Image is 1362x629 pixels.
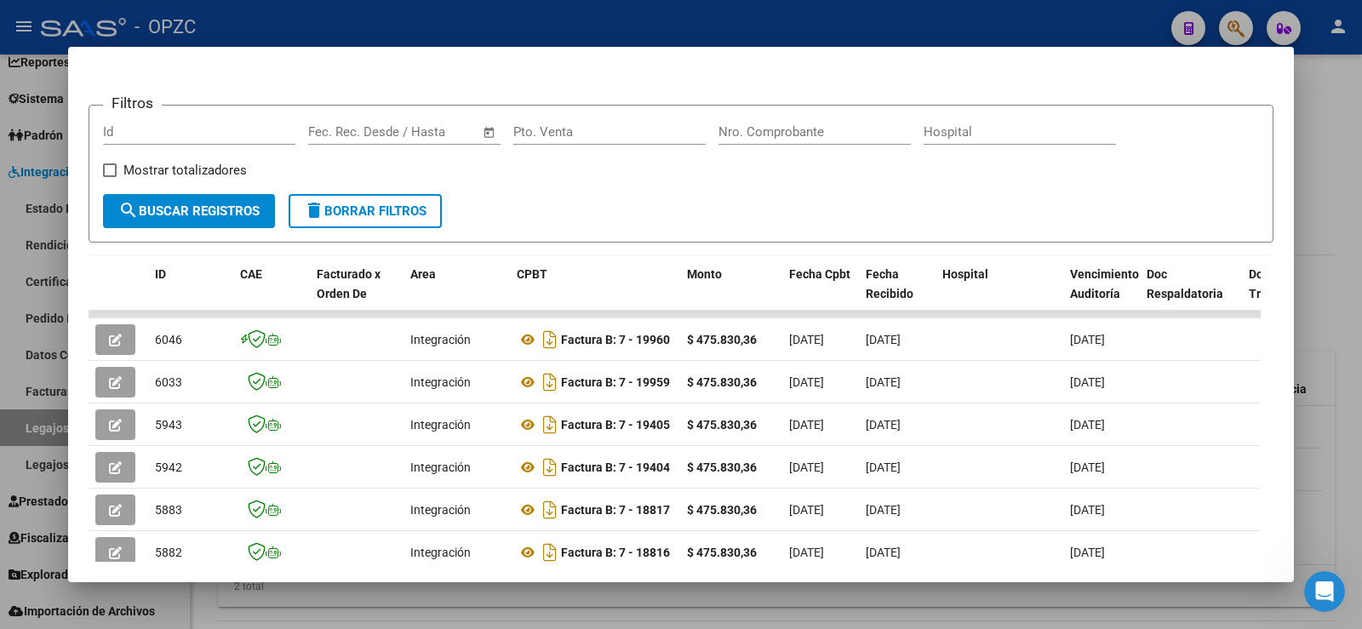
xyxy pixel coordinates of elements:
[289,194,442,228] button: Borrar Filtros
[103,92,162,114] h3: Filtros
[148,256,233,331] datatable-header-cell: ID
[517,267,547,281] span: CPBT
[155,503,182,517] span: 5883
[539,496,561,523] i: Descargar documento
[561,503,670,517] strong: Factura B: 7 - 18817
[1304,571,1345,612] iframe: Intercom live chat
[561,460,670,474] strong: Factura B: 7 - 19404
[942,267,988,281] span: Hospital
[789,375,824,389] span: [DATE]
[782,256,859,331] datatable-header-cell: Fecha Cpbt
[687,503,757,517] strong: $ 475.830,36
[155,333,182,346] span: 6046
[687,375,757,389] strong: $ 475.830,36
[103,194,275,228] button: Buscar Registros
[410,375,471,389] span: Integración
[510,256,680,331] datatable-header-cell: CPBT
[539,369,561,396] i: Descargar documento
[1070,267,1139,300] span: Vencimiento Auditoría
[561,375,670,389] strong: Factura B: 7 - 19959
[866,546,901,559] span: [DATE]
[155,460,182,474] span: 5942
[1242,256,1344,331] datatable-header-cell: Doc Trazabilidad
[1249,267,1318,300] span: Doc Trazabilidad
[1070,546,1105,559] span: [DATE]
[1070,418,1105,432] span: [DATE]
[789,503,824,517] span: [DATE]
[410,546,471,559] span: Integración
[789,546,824,559] span: [DATE]
[936,256,1063,331] datatable-header-cell: Hospital
[789,418,824,432] span: [DATE]
[155,418,182,432] span: 5943
[155,267,166,281] span: ID
[1147,267,1223,300] span: Doc Respaldatoria
[410,267,436,281] span: Area
[1070,375,1105,389] span: [DATE]
[789,267,850,281] span: Fecha Cpbt
[118,203,260,219] span: Buscar Registros
[561,333,670,346] strong: Factura B: 7 - 19960
[561,418,670,432] strong: Factura B: 7 - 19405
[1070,333,1105,346] span: [DATE]
[539,454,561,481] i: Descargar documento
[539,539,561,566] i: Descargar documento
[789,460,824,474] span: [DATE]
[561,546,670,559] strong: Factura B: 7 - 18816
[233,256,310,331] datatable-header-cell: CAE
[687,267,722,281] span: Monto
[866,267,913,300] span: Fecha Recibido
[1070,460,1105,474] span: [DATE]
[403,256,510,331] datatable-header-cell: Area
[680,256,782,331] datatable-header-cell: Monto
[310,256,403,331] datatable-header-cell: Facturado x Orden De
[410,503,471,517] span: Integración
[687,546,757,559] strong: $ 475.830,36
[1070,503,1105,517] span: [DATE]
[123,160,247,180] span: Mostrar totalizadores
[410,333,471,346] span: Integración
[392,124,475,140] input: Fecha fin
[317,267,381,300] span: Facturado x Orden De
[866,418,901,432] span: [DATE]
[539,326,561,353] i: Descargar documento
[304,203,426,219] span: Borrar Filtros
[480,123,500,142] button: Open calendar
[687,460,757,474] strong: $ 475.830,36
[539,411,561,438] i: Descargar documento
[1063,256,1140,331] datatable-header-cell: Vencimiento Auditoría
[304,200,324,220] mat-icon: delete
[866,333,901,346] span: [DATE]
[866,503,901,517] span: [DATE]
[155,375,182,389] span: 6033
[410,418,471,432] span: Integración
[155,546,182,559] span: 5882
[308,124,377,140] input: Fecha inicio
[240,267,262,281] span: CAE
[410,460,471,474] span: Integración
[859,256,936,331] datatable-header-cell: Fecha Recibido
[1140,256,1242,331] datatable-header-cell: Doc Respaldatoria
[118,200,139,220] mat-icon: search
[687,333,757,346] strong: $ 475.830,36
[866,460,901,474] span: [DATE]
[687,418,757,432] strong: $ 475.830,36
[866,375,901,389] span: [DATE]
[789,333,824,346] span: [DATE]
